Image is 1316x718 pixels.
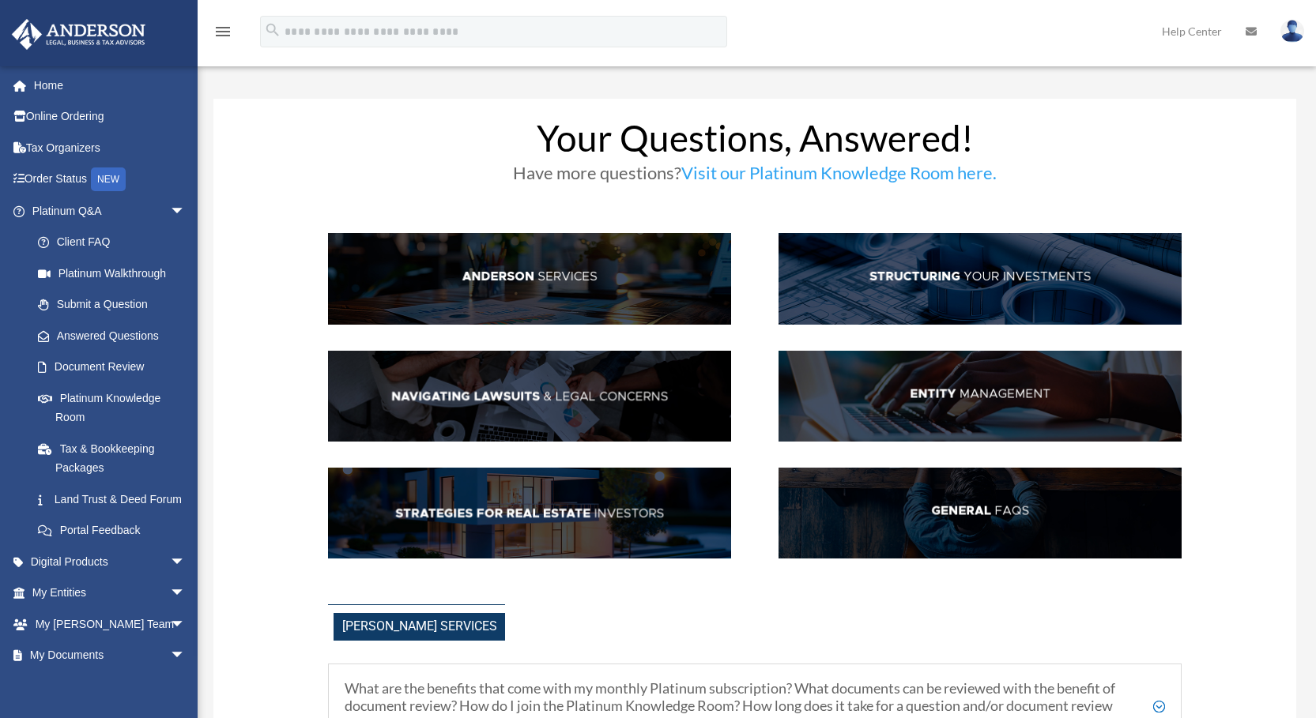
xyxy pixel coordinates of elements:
span: arrow_drop_down [170,546,202,578]
span: arrow_drop_down [170,608,202,641]
a: Online Ordering [11,101,209,133]
img: User Pic [1280,20,1304,43]
img: NavLaw_hdr [328,351,731,442]
img: StratsRE_hdr [328,468,731,559]
a: Platinum Knowledge Room [22,382,209,433]
a: Platinum Walkthrough [22,258,209,289]
h1: Your Questions, Answered! [328,120,1182,164]
a: Submit a Question [22,289,209,321]
a: Visit our Platinum Knowledge Room here. [681,162,997,191]
img: GenFAQ_hdr [779,468,1182,559]
a: Land Trust & Deed Forum [22,483,209,515]
a: Home [11,70,209,101]
span: arrow_drop_down [170,640,202,672]
span: arrow_drop_down [170,195,202,227]
a: Document Review [22,351,209,383]
img: AndServ_hdr [328,233,731,325]
a: Tax Organizers [11,132,209,164]
a: Platinum Q&Aarrow_drop_down [11,195,209,227]
a: Client FAQ [22,227,202,258]
img: Anderson Advisors Platinum Portal [7,19,150,50]
img: EntManag_hdr [779,351,1182,442]
a: My Entitiesarrow_drop_down [11,577,209,609]
div: NEW [91,167,126,191]
a: My Documentsarrow_drop_down [11,640,209,671]
a: Portal Feedback [22,515,209,547]
a: Digital Productsarrow_drop_down [11,546,209,577]
span: [PERSON_NAME] Services [334,613,505,641]
img: StructInv_hdr [779,233,1182,325]
a: Tax & Bookkeeping Packages [22,433,209,483]
span: arrow_drop_down [170,577,202,610]
a: menu [213,28,232,41]
i: menu [213,22,232,41]
a: Order StatusNEW [11,164,209,196]
h3: Have more questions? [328,164,1182,190]
a: My [PERSON_NAME] Teamarrow_drop_down [11,608,209,640]
a: Answered Questions [22,320,209,351]
i: search [264,21,281,39]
